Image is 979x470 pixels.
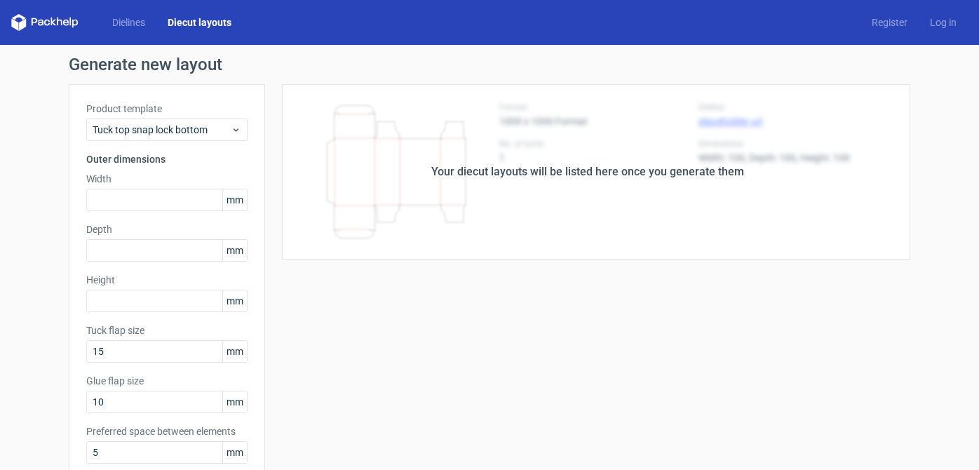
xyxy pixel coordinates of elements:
span: mm [222,341,247,362]
label: Product template [86,102,248,116]
span: mm [222,391,247,412]
span: mm [222,189,247,210]
a: Register [860,15,919,29]
h1: Generate new layout [69,56,910,73]
span: mm [222,442,247,463]
label: Width [86,172,248,186]
span: mm [222,240,247,261]
label: Preferred space between elements [86,424,248,438]
span: Tuck top snap lock bottom [93,123,231,137]
h3: Outer dimensions [86,152,248,166]
label: Glue flap size [86,374,248,388]
span: mm [222,290,247,311]
label: Depth [86,222,248,236]
a: Diecut layouts [156,15,243,29]
label: Height [86,273,248,287]
a: Dielines [101,15,156,29]
a: Log in [919,15,968,29]
label: Tuck flap size [86,323,248,337]
div: Your diecut layouts will be listed here once you generate them [431,163,744,180]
